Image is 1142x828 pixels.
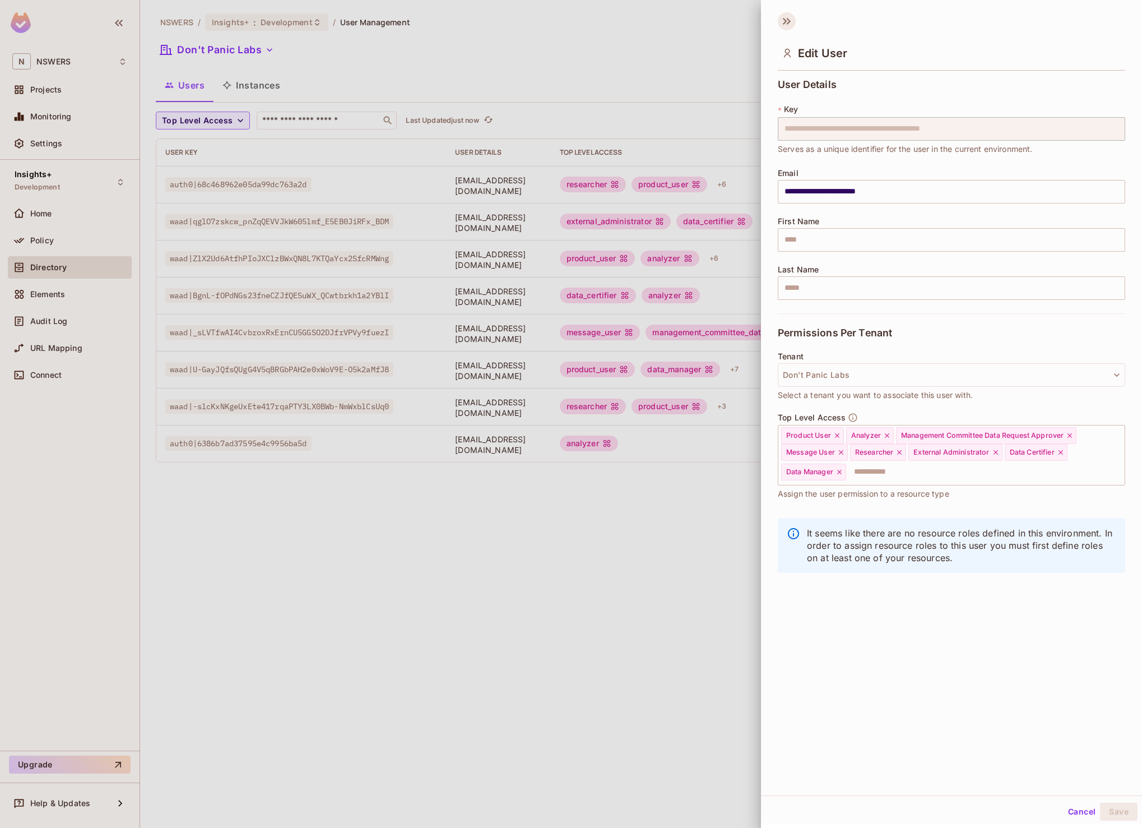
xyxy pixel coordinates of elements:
div: External Administrator [908,444,1002,461]
span: External Administrator [913,448,989,457]
span: Tenant [778,352,804,361]
span: Data Certifier [1010,448,1055,457]
span: Researcher [855,448,894,457]
button: Open [1119,454,1121,456]
span: First Name [778,217,820,226]
span: User Details [778,79,837,90]
div: Researcher [850,444,907,461]
span: Serves as a unique identifier for the user in the current environment. [778,143,1033,155]
div: Message User [781,444,848,461]
span: Key [784,105,798,114]
div: Product User [781,427,844,444]
span: Management Committee Data Request Approver [901,431,1064,440]
span: Assign the user permission to a resource type [778,488,949,500]
div: Data Manager [781,464,846,480]
span: Email [778,169,799,178]
span: Top Level Access [778,413,846,422]
span: Last Name [778,265,819,274]
span: Message User [786,448,835,457]
span: Select a tenant you want to associate this user with. [778,389,973,401]
span: Permissions Per Tenant [778,327,892,339]
button: Cancel [1064,803,1100,821]
p: It seems like there are no resource roles defined in this environment. In order to assign resourc... [807,527,1116,564]
span: Data Manager [786,468,833,477]
span: Analyzer [851,431,881,440]
div: Analyzer [846,427,894,444]
div: Data Certifier [1005,444,1067,461]
div: Management Committee Data Request Approver [896,427,1076,444]
button: Don't Panic Labs [778,363,1125,387]
button: Save [1100,803,1138,821]
span: Edit User [798,47,847,60]
span: Product User [786,431,831,440]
